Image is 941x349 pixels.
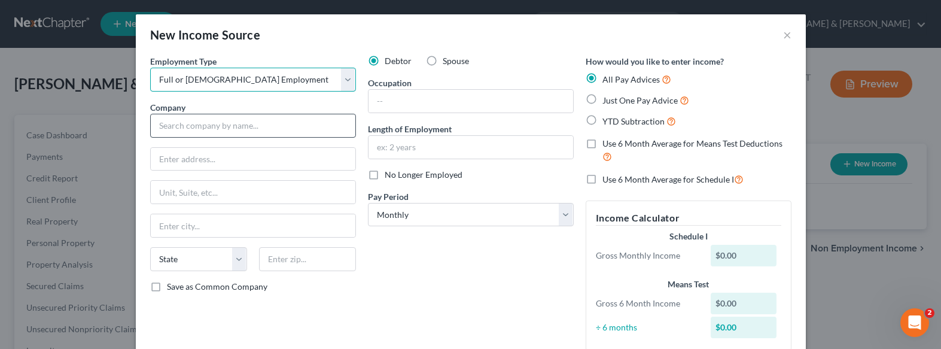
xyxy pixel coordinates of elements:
[385,56,412,66] span: Debtor
[150,56,217,66] span: Employment Type
[443,56,469,66] span: Spouse
[602,116,665,126] span: YTD Subtraction
[602,74,660,84] span: All Pay Advices
[596,278,781,290] div: Means Test
[711,293,776,314] div: $0.00
[711,317,776,338] div: $0.00
[150,26,261,43] div: New Income Source
[925,308,934,318] span: 2
[900,308,929,337] iframe: Intercom live chat
[368,77,412,89] label: Occupation
[783,28,791,42] button: ×
[259,247,356,271] input: Enter zip...
[590,250,705,262] div: Gross Monthly Income
[602,138,782,148] span: Use 6 Month Average for Means Test Deductions
[385,169,462,180] span: No Longer Employed
[151,148,355,171] input: Enter address...
[151,214,355,237] input: Enter city...
[167,281,267,292] span: Save as Common Company
[368,192,409,202] span: Pay Period
[369,136,573,159] input: ex: 2 years
[590,321,705,333] div: ÷ 6 months
[596,230,781,242] div: Schedule I
[150,114,356,138] input: Search company by name...
[151,181,355,204] input: Unit, Suite, etc...
[711,245,776,266] div: $0.00
[596,211,781,226] h5: Income Calculator
[150,102,185,113] span: Company
[602,95,678,105] span: Just One Pay Advice
[586,55,724,68] label: How would you like to enter income?
[369,90,573,113] input: --
[590,298,705,309] div: Gross 6 Month Income
[602,174,734,184] span: Use 6 Month Average for Schedule I
[368,123,452,135] label: Length of Employment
